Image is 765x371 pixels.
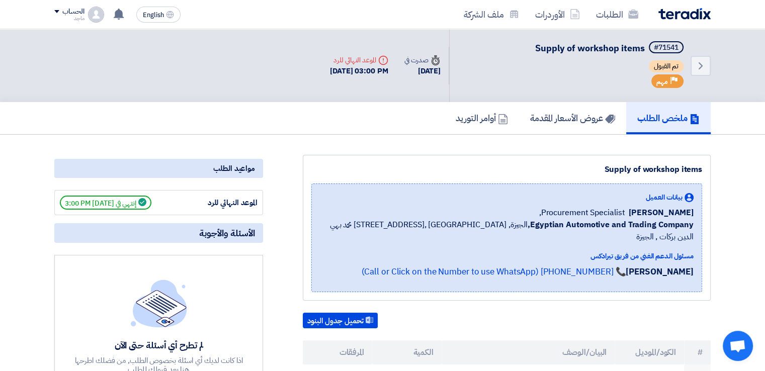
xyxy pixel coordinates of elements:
div: الحساب [62,8,84,16]
span: الأسئلة والأجوبة [199,227,255,239]
h5: عروض الأسعار المقدمة [530,112,615,124]
div: مواعيد الطلب [54,159,263,178]
span: إنتهي في [DATE] 3:00 PM [60,196,151,210]
div: مسئول الدعم الفني من فريق تيرادكس [320,251,694,261]
th: # [684,340,711,364]
div: #71541 [654,44,678,51]
a: أوامر التوريد [445,102,519,134]
span: مهم [656,77,668,86]
div: صدرت في [404,55,441,65]
th: الكود/الموديل [615,340,684,364]
div: Supply of workshop items [311,163,702,175]
a: الطلبات [588,3,646,26]
div: الموعد النهائي للرد [330,55,388,65]
strong: [PERSON_NAME] [626,265,694,278]
span: English [143,12,164,19]
button: تحميل جدول البنود [303,313,378,329]
th: المرفقات [303,340,372,364]
h5: أوامر التوريد [456,112,508,124]
span: Supply of workshop items [535,41,645,55]
a: ملخص الطلب [626,102,711,134]
h5: ملخص الطلب [637,112,700,124]
a: 📞 [PHONE_NUMBER] (Call or Click on the Number to use WhatsApp) [361,265,626,278]
h5: Supply of workshop items [535,41,686,55]
span: الجيزة, [GEOGRAPHIC_DATA] ,[STREET_ADDRESS] محمد بهي الدين بركات , الجيزة [320,219,694,243]
img: Teradix logo [658,8,711,20]
th: البيان/الوصف [442,340,615,364]
a: عروض الأسعار المقدمة [519,102,626,134]
span: تم القبول [649,60,684,72]
div: [DATE] [404,65,441,77]
div: ماجد [54,16,84,21]
b: Egyptian Automotive and Trading Company, [528,219,694,231]
div: Open chat [723,331,753,361]
a: الأوردرات [527,3,588,26]
th: الكمية [372,340,442,364]
button: English [136,7,181,23]
div: لم تطرح أي أسئلة حتى الآن [73,339,244,351]
img: profile_test.png [88,7,104,23]
img: empty_state_list.svg [131,280,187,327]
span: بيانات العميل [646,192,683,203]
a: ملف الشركة [456,3,527,26]
div: الموعد النهائي للرد [182,197,258,209]
span: Procurement Specialist, [539,207,625,219]
span: [PERSON_NAME] [629,207,694,219]
div: [DATE] 03:00 PM [330,65,388,77]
